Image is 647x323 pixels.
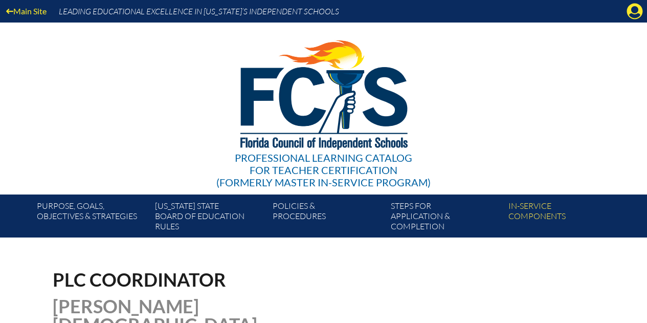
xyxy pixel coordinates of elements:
span: for Teacher Certification [250,164,397,176]
a: In-servicecomponents [504,199,622,238]
a: Steps forapplication & completion [387,199,504,238]
a: Purpose, goals,objectives & strategies [33,199,150,238]
img: FCISlogo221.eps [218,23,429,162]
a: Main Site [2,4,51,18]
a: Professional Learning Catalog for Teacher Certification(formerly Master In-service Program) [212,20,435,190]
div: Professional Learning Catalog (formerly Master In-service Program) [216,152,431,188]
a: [US_STATE] StateBoard of Education rules [151,199,269,238]
a: Policies &Procedures [269,199,386,238]
svg: Manage account [627,3,643,19]
span: PLC Coordinator [53,268,226,291]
